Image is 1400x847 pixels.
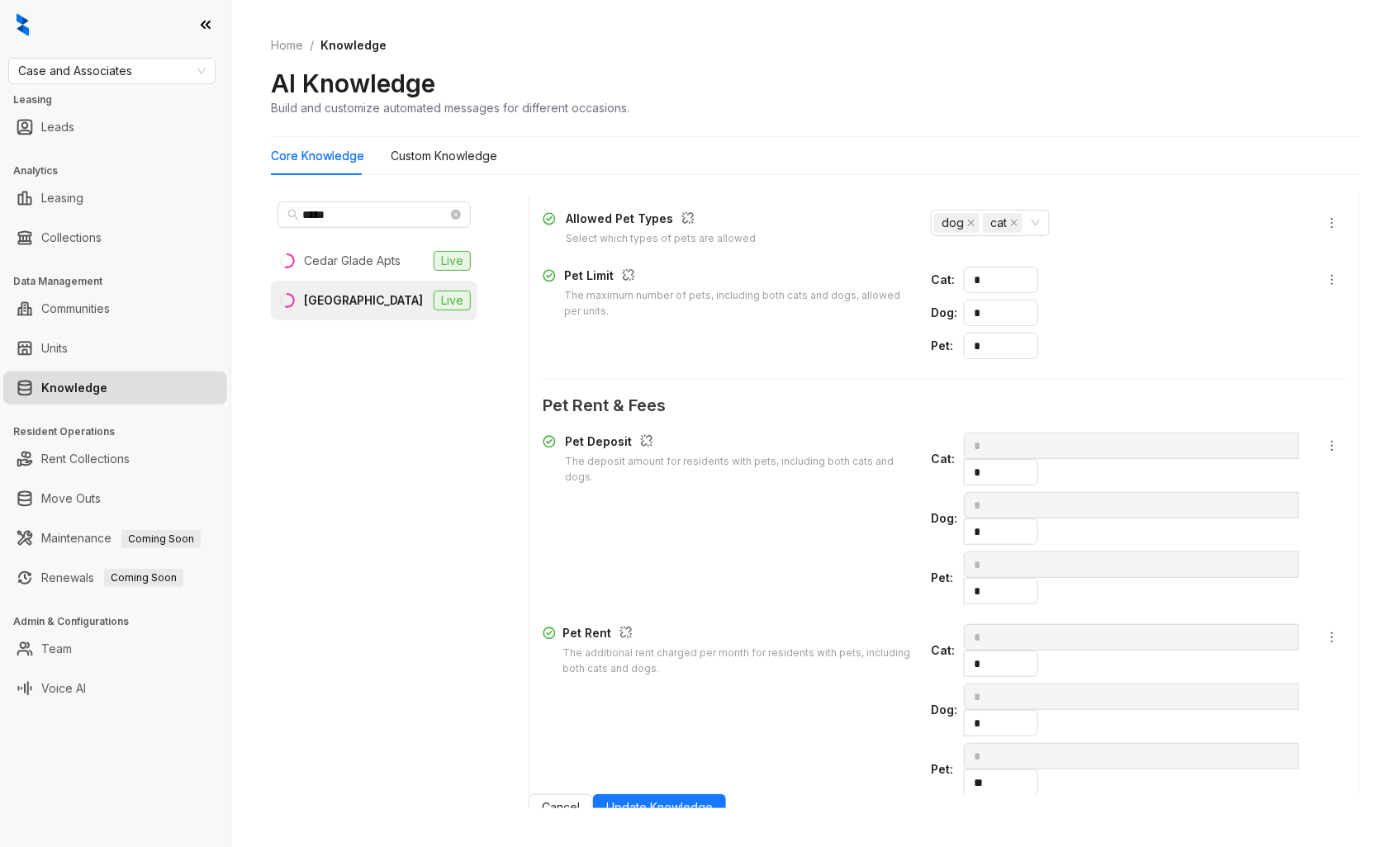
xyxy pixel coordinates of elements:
img: logo [17,13,29,36]
span: close [967,219,975,227]
li: Units [3,332,227,365]
div: Pet : [931,760,957,778]
a: Leads [41,111,74,144]
a: Collections [41,221,102,254]
div: Select which types of pets are allowed [566,231,756,247]
span: dog [934,213,980,233]
span: dog [942,214,964,232]
span: Coming Soon [104,569,183,587]
li: Collections [3,221,227,254]
div: Pet Deposit [565,433,911,454]
a: Home [268,36,306,54]
div: Pet : [931,569,957,587]
span: Cancel [542,798,580,816]
li: Leasing [3,182,227,215]
div: Core Knowledge [271,147,364,165]
span: search [287,209,299,220]
a: Communities [41,292,110,325]
div: The deposit amount for residents with pets, including both cats and dogs. [565,454,911,485]
a: Team [41,632,72,665]
span: cat [990,214,1007,232]
span: Knowledge [320,38,387,52]
h3: Leasing [13,92,230,107]
span: Live [434,291,471,310]
h3: Analytics [13,163,230,178]
a: Move Outs [41,482,101,515]
div: Cat : [931,450,957,468]
span: more [1326,631,1339,644]
span: Case and Associates [18,59,206,83]
a: Knowledge [41,371,107,405]
div: The maximum number of pets, including both cats and dogs, allowed per units. [564,288,911,319]
div: The additional rent charged per month for residents with pets, including both cats and dogs. [562,646,911,677]
li: Rent Collections [3,442,227,476]
a: Rent Collections [41,442,130,476]
div: Allowed Pet Types [566,210,756,231]
h2: AI Knowledge [271,68,435,99]
span: close-circle [451,210,461,220]
div: Build and customize automated messages for different occasions. [271,99,629,116]
span: Update Knowledge [606,798,713,816]
span: more [1326,273,1339,286]
div: Dog : [931,304,957,322]
button: Update Knowledge [593,794,726,821]
a: RenewalsComing Soon [41,561,183,594]
div: Cedar Glade Apts [304,252,401,270]
span: more [1326,439,1339,452]
li: Team [3,632,227,665]
div: Dog : [931,701,957,719]
li: Maintenance [3,522,227,555]
div: [GEOGRAPHIC_DATA] [304,291,423,310]
span: close [1010,219,1018,227]
div: Pet Limit [564,267,911,288]
span: Live [434,251,471,271]
div: Pet : [931,337,957,355]
div: Cat : [931,641,957,660]
span: more [1326,216,1339,229]
li: Voice AI [3,672,227,705]
h3: Data Management [13,274,230,289]
div: Dog : [931,509,957,528]
a: Units [41,332,68,365]
div: Cat : [931,271,957,289]
button: Cancel [529,794,593,821]
div: Pet Rent [562,624,911,646]
span: Pet Rent & Fees [543,393,1346,419]
span: Coming Soon [121,530,201,548]
li: Knowledge [3,371,227,405]
span: cat [983,213,1023,233]
li: Leads [3,111,227,144]
h3: Admin & Configurations [13,614,230,629]
h3: Resident Operations [13,424,230,439]
div: Custom Knowledge [391,147,497,165]
li: Renewals [3,561,227,594]
li: / [310,36,314,54]
a: Voice AI [41,672,86,705]
li: Communities [3,292,227,325]
a: Leasing [41,182,83,215]
li: Move Outs [3,482,227,515]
